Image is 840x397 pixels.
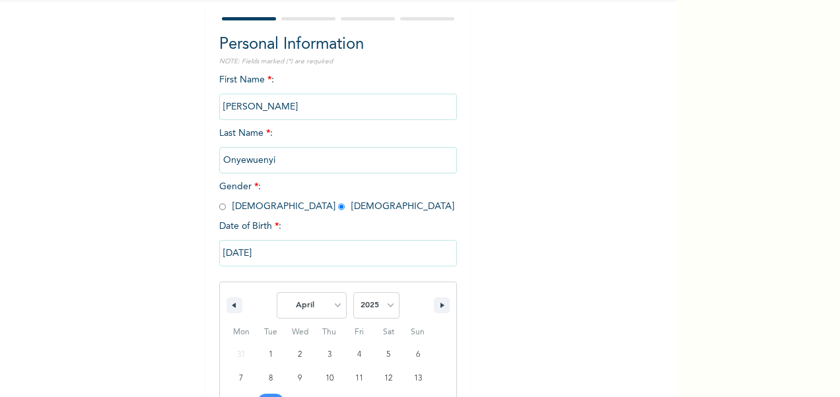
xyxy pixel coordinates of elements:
span: Thu [315,322,345,343]
button: 10 [315,367,345,390]
span: 11 [355,367,363,390]
button: 12 [374,367,403,390]
span: Sat [374,322,403,343]
button: 6 [403,343,433,367]
span: 5 [386,343,390,367]
span: 6 [416,343,420,367]
button: 1 [256,343,286,367]
input: Enter your last name [219,147,457,173]
span: Tue [256,322,286,343]
input: Enter your first name [219,94,457,120]
span: 3 [328,343,332,367]
span: Last Name : [219,129,457,165]
span: Date of Birth : [219,220,281,233]
span: 13 [414,367,422,390]
span: Fri [344,322,374,343]
span: 9 [298,367,302,390]
span: Gender : [DEMOGRAPHIC_DATA] [DEMOGRAPHIC_DATA] [219,182,454,211]
span: 8 [269,367,273,390]
h2: Personal Information [219,33,457,57]
span: Wed [285,322,315,343]
span: 10 [326,367,333,390]
button: 5 [374,343,403,367]
span: Sun [403,322,433,343]
button: 7 [227,367,256,390]
span: 12 [384,367,392,390]
button: 11 [344,367,374,390]
span: First Name : [219,75,457,111]
span: 4 [357,343,361,367]
button: 2 [285,343,315,367]
span: 1 [269,343,273,367]
p: NOTE: Fields marked (*) are required [219,57,457,67]
input: DD-MM-YYYY [219,240,457,266]
button: 4 [344,343,374,367]
button: 13 [403,367,433,390]
button: 8 [256,367,286,390]
span: 7 [239,367,243,390]
button: 3 [315,343,345,367]
span: Mon [227,322,256,343]
span: 2 [298,343,302,367]
button: 9 [285,367,315,390]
